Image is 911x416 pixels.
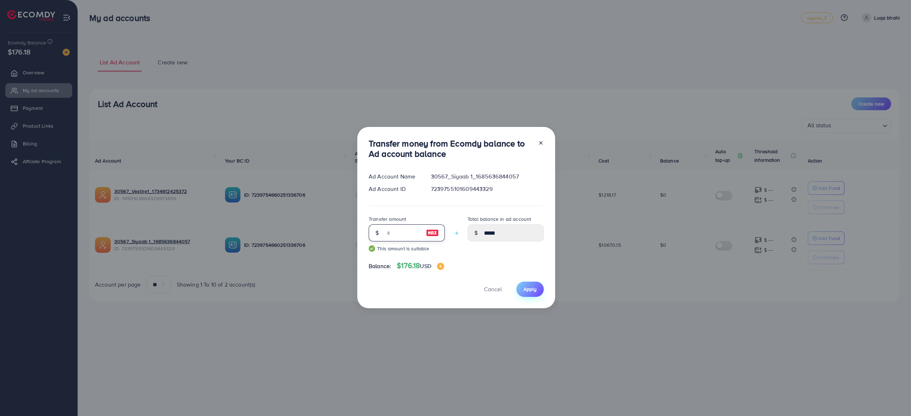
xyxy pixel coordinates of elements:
[369,245,375,252] img: guide
[425,172,549,181] div: 30567_Siyaab 1_1685636844057
[523,286,537,293] span: Apply
[468,215,531,223] label: Total balance in ad account
[369,245,445,252] small: This amount is suitable
[426,229,439,237] img: image
[420,262,431,270] span: USD
[397,261,444,270] h4: $176.18
[369,215,406,223] label: Transfer amount
[437,263,444,270] img: image
[363,185,425,193] div: Ad Account ID
[516,282,544,297] button: Apply
[369,262,391,270] span: Balance:
[369,138,532,159] h3: Transfer money from Ecomdy balance to Ad account balance
[425,185,549,193] div: 7239755101609443329
[484,285,502,293] span: Cancel
[475,282,511,297] button: Cancel
[363,172,425,181] div: Ad Account Name
[881,384,906,411] iframe: Chat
